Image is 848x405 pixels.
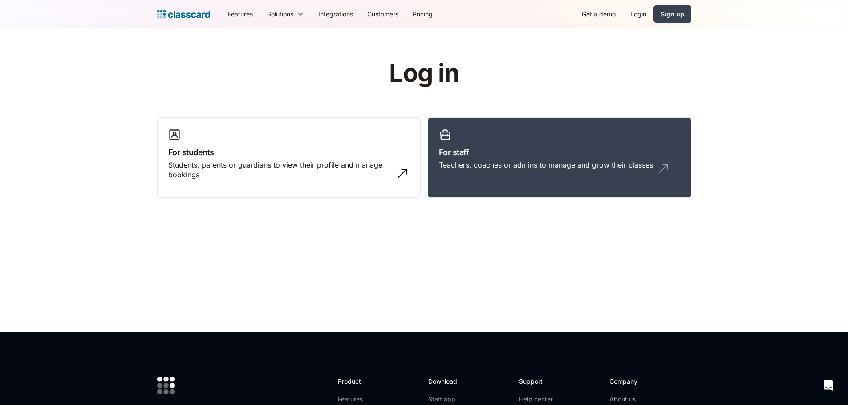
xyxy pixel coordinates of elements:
[439,146,680,158] h3: For staff
[428,377,465,386] h2: Download
[428,395,465,404] a: Staff app
[311,4,360,24] a: Integrations
[653,5,691,23] a: Sign up
[575,4,623,24] a: Get a demo
[406,4,440,24] a: Pricing
[609,377,669,386] h2: Company
[168,146,410,158] h3: For students
[260,4,311,24] div: Solutions
[609,395,669,404] a: About us
[439,160,653,170] div: Teachers, coaches or admins to manage and grow their classes
[221,4,260,24] a: Features
[661,9,684,19] div: Sign up
[818,375,839,396] div: Open Intercom Messenger
[338,395,385,404] a: Features
[157,117,421,198] a: For studentsStudents, parents or guardians to view their profile and manage bookings
[360,4,406,24] a: Customers
[267,9,293,19] div: Solutions
[168,160,392,180] div: Students, parents or guardians to view their profile and manage bookings
[428,117,691,198] a: For staffTeachers, coaches or admins to manage and grow their classes
[283,60,565,87] h1: Log in
[623,4,653,24] a: Login
[157,8,210,20] a: home
[519,377,555,386] h2: Support
[519,395,555,404] a: Help center
[338,377,385,386] h2: Product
